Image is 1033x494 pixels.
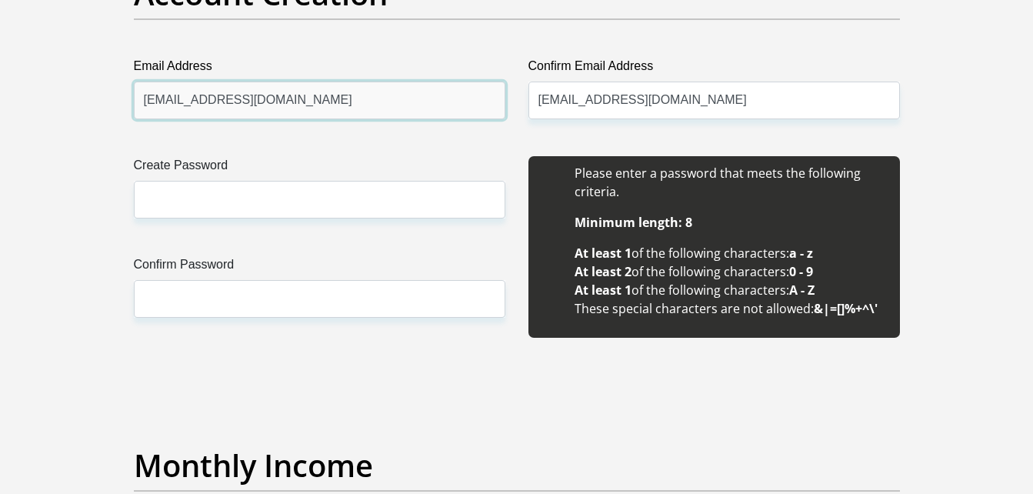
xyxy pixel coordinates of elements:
[575,263,631,280] b: At least 2
[134,447,900,484] h2: Monthly Income
[134,156,505,181] label: Create Password
[575,214,692,231] b: Minimum length: 8
[575,262,885,281] li: of the following characters:
[575,245,631,262] b: At least 1
[134,255,505,280] label: Confirm Password
[789,245,813,262] b: a - z
[134,57,505,82] label: Email Address
[789,263,813,280] b: 0 - 9
[134,280,505,318] input: Confirm Password
[528,82,900,119] input: Confirm Email Address
[789,282,815,299] b: A - Z
[575,164,885,201] li: Please enter a password that meets the following criteria.
[575,282,631,299] b: At least 1
[134,82,505,119] input: Email Address
[575,244,885,262] li: of the following characters:
[528,57,900,82] label: Confirm Email Address
[575,299,885,318] li: These special characters are not allowed:
[814,300,878,317] b: &|=[]%+^\'
[134,181,505,219] input: Create Password
[575,281,885,299] li: of the following characters:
